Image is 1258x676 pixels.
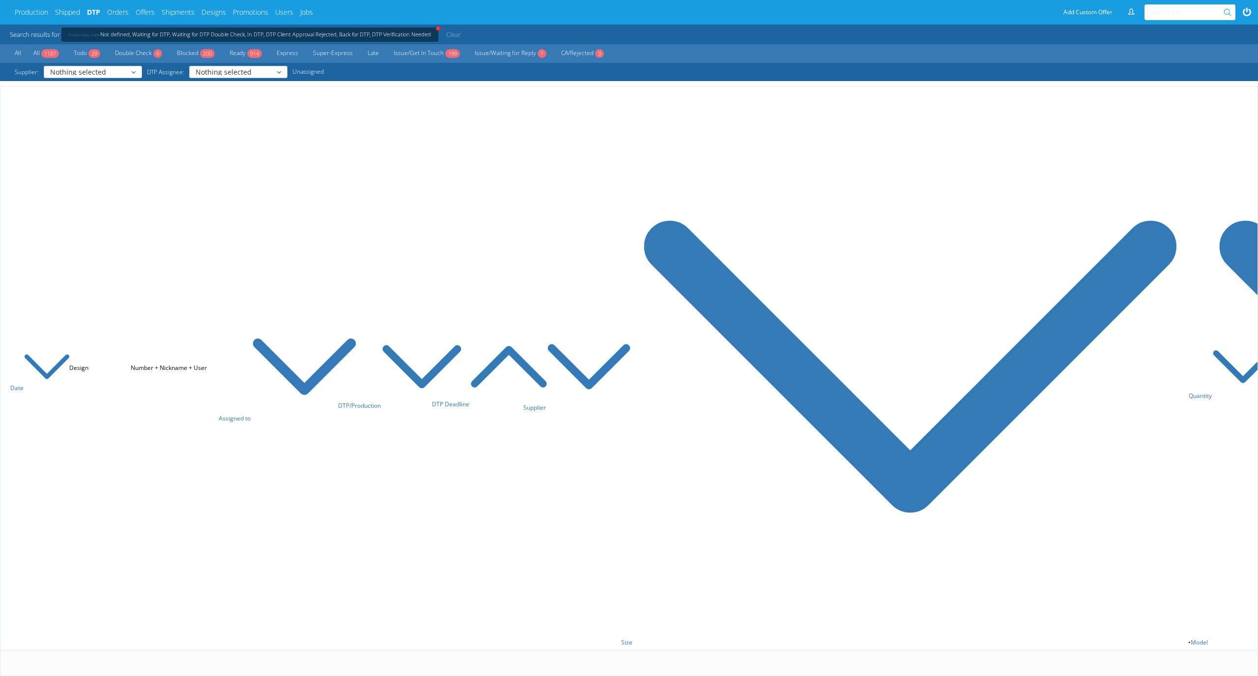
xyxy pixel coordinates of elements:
[538,49,546,58] span: 1
[172,47,220,60] a: Blocked200
[300,7,313,17] a: Jobs
[10,66,44,78] span: Supplier:
[233,7,268,17] a: Promotions
[87,7,100,17] a: DTP
[162,7,195,17] a: Shipments
[136,7,155,17] a: Offers
[595,49,604,58] span: 3
[445,49,460,58] span: 199
[363,47,384,60] a: Late
[110,47,167,60] a: Double Check6
[443,27,464,42] a: Clear
[1150,4,1226,20] input: Search for...
[275,7,293,17] a: Users
[55,7,80,17] a: Shipped
[219,414,358,422] a: Assigned to
[470,47,551,60] a: Issue/Waiting for Reply1
[125,86,213,650] th: Number + Nickname + User
[200,49,215,58] span: 200
[189,66,287,78] button: Nothing selected
[142,66,189,78] span: DTP Assignee:
[41,49,59,58] span: 1187
[615,86,1183,650] th: • • Print
[88,49,100,58] span: 29
[432,400,549,408] a: DTP Deadline
[523,403,632,412] a: Supplier
[29,47,64,60] a: All1187
[44,66,142,78] button: Nothing selected
[225,47,267,60] a: Ready914
[69,47,105,60] a: Todo29
[1058,4,1118,20] a: Add Custom Offer
[287,66,329,78] a: Unassigned
[69,32,431,37] a: +Production state:Not defined, Waiting for DTP, Waiting for DTP Double Check, In DTP, DTP Client ...
[10,30,60,39] span: Search results for
[107,7,129,17] a: Orders
[10,47,26,59] a: All
[50,69,129,75] span: Nothing selected
[196,69,275,75] span: Nothing selected
[621,638,1188,647] a: Size
[247,49,262,58] span: 914
[69,32,100,37] span: Production state:
[153,49,162,58] span: 6
[272,47,303,60] a: Express
[15,7,48,17] a: Production
[435,25,441,31] span: +
[308,47,358,60] a: Super-Express
[389,47,465,60] a: Issue/Get In Touch199
[10,384,71,392] a: Date
[63,86,125,650] th: Design
[201,7,226,17] a: Designs
[556,47,609,60] a: CA/Rejected3
[338,401,463,410] a: DTP/Production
